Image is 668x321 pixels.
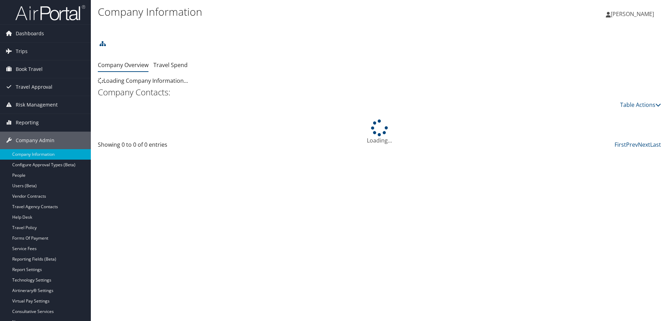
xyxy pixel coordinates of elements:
[98,119,661,145] div: Loading...
[638,141,650,148] a: Next
[16,114,39,131] span: Reporting
[98,5,473,19] h1: Company Information
[620,101,661,109] a: Table Actions
[615,141,626,148] a: First
[153,61,188,69] a: Travel Spend
[15,5,85,21] img: airportal-logo.png
[98,140,231,152] div: Showing 0 to 0 of 0 entries
[606,3,661,24] a: [PERSON_NAME]
[16,78,52,96] span: Travel Approval
[98,77,188,85] span: Loading Company Information...
[98,86,661,98] h2: Company Contacts:
[16,96,58,114] span: Risk Management
[16,60,43,78] span: Book Travel
[626,141,638,148] a: Prev
[16,132,55,149] span: Company Admin
[650,141,661,148] a: Last
[16,43,28,60] span: Trips
[98,61,148,69] a: Company Overview
[16,25,44,42] span: Dashboards
[611,10,654,18] span: [PERSON_NAME]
